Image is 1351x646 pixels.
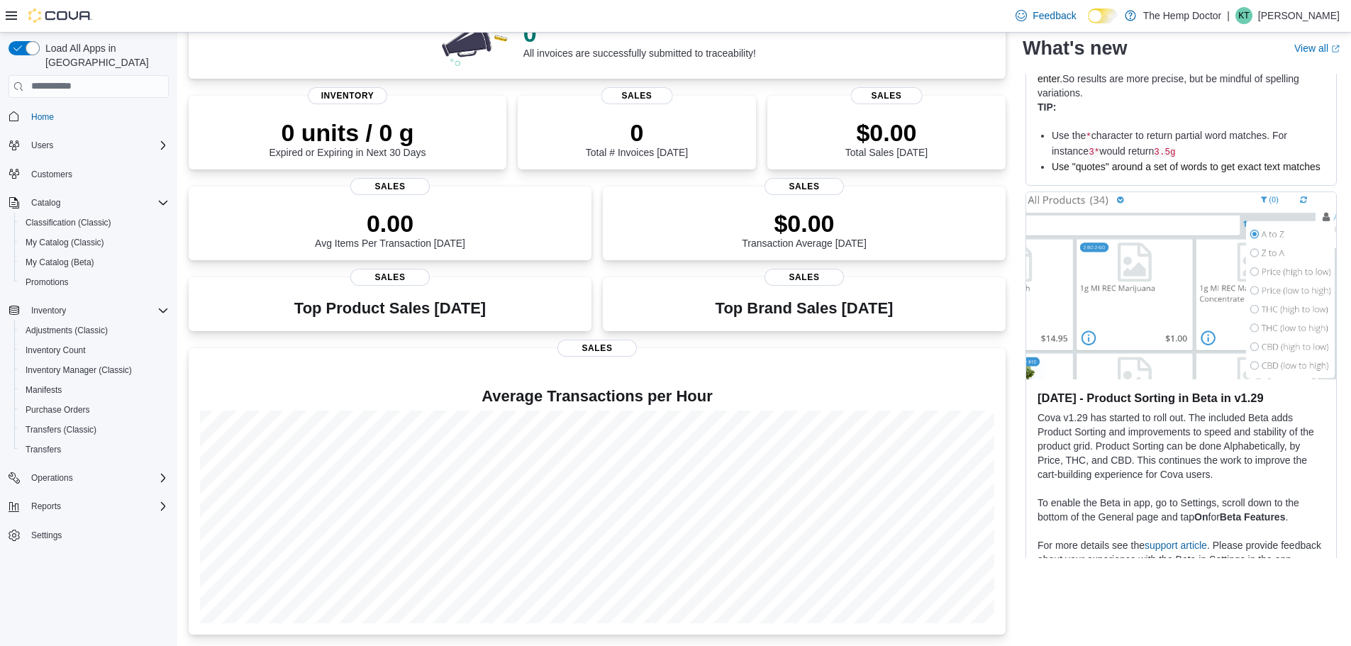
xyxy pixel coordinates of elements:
[20,342,91,359] a: Inventory Count
[20,421,169,438] span: Transfers (Classic)
[1238,7,1249,24] span: KT
[1294,43,1340,54] a: View allExternal link
[26,277,69,288] span: Promotions
[26,137,59,154] button: Users
[557,340,637,357] span: Sales
[31,501,61,512] span: Reports
[31,140,53,151] span: Users
[26,217,111,228] span: Classification (Classic)
[3,525,174,545] button: Settings
[26,108,60,126] a: Home
[26,498,169,515] span: Reports
[20,234,110,251] a: My Catalog (Classic)
[3,135,174,155] button: Users
[1038,539,1325,581] p: For more details see the . Please provide feedback about your experience with the Beta in Setting...
[308,87,387,104] span: Inventory
[1038,496,1325,525] p: To enable the Beta in app, go to Settings, scroll down to the bottom of the General page and tap ...
[1145,540,1207,552] a: support article
[20,214,117,231] a: Classification (Classic)
[14,400,174,420] button: Purchase Orders
[14,420,174,440] button: Transfers (Classic)
[3,164,174,184] button: Customers
[20,441,169,458] span: Transfers
[26,526,169,544] span: Settings
[3,468,174,488] button: Operations
[31,111,54,123] span: Home
[1038,391,1325,406] h3: [DATE] - Product Sorting in Beta in v1.29
[200,388,994,405] h4: Average Transactions per Hour
[1033,9,1076,23] span: Feedback
[20,382,169,399] span: Manifests
[601,87,673,104] span: Sales
[269,118,426,147] p: 0 units / 0 g
[1258,7,1340,24] p: [PERSON_NAME]
[20,362,169,379] span: Inventory Manager (Classic)
[31,197,60,208] span: Catalog
[28,9,92,23] img: Cova
[26,345,86,356] span: Inventory Count
[294,300,486,317] h3: Top Product Sales [DATE]
[20,362,138,379] a: Inventory Manager (Classic)
[26,404,90,416] span: Purchase Orders
[40,41,169,69] span: Load All Apps in [GEOGRAPHIC_DATA]
[14,321,174,340] button: Adjustments (Classic)
[26,527,67,544] a: Settings
[20,441,67,458] a: Transfers
[1052,128,1325,160] li: Use the character to return partial word matches. For instance would return
[20,342,169,359] span: Inventory Count
[742,209,867,238] p: $0.00
[14,233,174,252] button: My Catalog (Classic)
[31,169,72,180] span: Customers
[14,272,174,292] button: Promotions
[851,87,923,104] span: Sales
[269,118,426,158] div: Expired or Expiring in Next 30 Days
[20,401,169,418] span: Purchase Orders
[26,108,169,126] span: Home
[31,530,62,541] span: Settings
[1220,512,1286,523] strong: Beta Features
[26,498,67,515] button: Reports
[20,382,67,399] a: Manifests
[765,178,844,195] span: Sales
[26,384,62,396] span: Manifests
[20,254,100,271] a: My Catalog (Beta)
[716,300,894,317] h3: Top Brand Sales [DATE]
[1194,512,1208,523] strong: On
[1023,37,1127,60] h2: What's new
[26,194,169,211] span: Catalog
[350,178,430,195] span: Sales
[438,11,512,67] img: 0
[3,496,174,516] button: Reports
[1038,101,1056,113] strong: TIP:
[845,118,928,147] p: $0.00
[3,106,174,127] button: Home
[1331,45,1340,53] svg: External link
[31,305,66,316] span: Inventory
[26,257,94,268] span: My Catalog (Beta)
[1038,411,1325,482] p: Cova v1.29 has started to roll out. The included Beta adds Product Sorting and improvements to sp...
[1038,57,1325,100] p: So results are more precise, but be mindful of spelling variations.
[26,237,104,248] span: My Catalog (Classic)
[765,269,844,286] span: Sales
[3,301,174,321] button: Inventory
[20,274,169,291] span: Promotions
[14,213,174,233] button: Classification (Classic)
[14,440,174,460] button: Transfers
[14,380,174,400] button: Manifests
[1052,161,1321,172] span: Use "quotes" around a set of words to get exact text matches
[26,469,169,486] span: Operations
[845,118,928,158] div: Total Sales [DATE]
[20,401,96,418] a: Purchase Orders
[523,19,756,59] div: All invoices are successfully submitted to traceability!
[20,421,102,438] a: Transfers (Classic)
[350,269,430,286] span: Sales
[1227,7,1230,24] p: |
[3,193,174,213] button: Catalog
[31,472,73,484] span: Operations
[1154,147,1175,157] code: 3.5g
[26,166,78,183] a: Customers
[14,360,174,380] button: Inventory Manager (Classic)
[14,252,174,272] button: My Catalog (Beta)
[20,322,113,339] a: Adjustments (Classic)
